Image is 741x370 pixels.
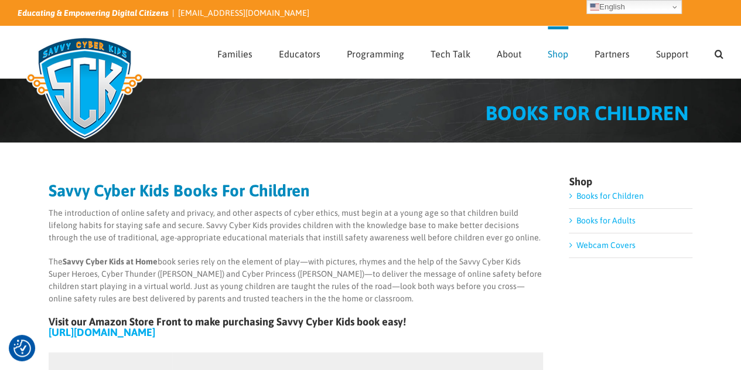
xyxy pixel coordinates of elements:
[548,49,568,59] span: Shop
[13,340,31,357] button: Consent Preferences
[569,176,692,187] h4: Shop
[486,101,688,124] span: BOOKS FOR CHILDREN
[347,49,404,59] span: Programming
[178,8,309,18] a: [EMAIL_ADDRESS][DOMAIN_NAME]
[590,2,599,12] img: en
[548,26,568,78] a: Shop
[63,257,158,266] strong: Savvy Cyber Kids at Home
[217,49,252,59] span: Families
[576,240,635,250] a: Webcam Covers
[279,49,320,59] span: Educators
[18,8,169,18] i: Educating & Empowering Digital Citizens
[656,49,688,59] span: Support
[595,26,630,78] a: Partners
[49,315,406,328] b: Visit our Amazon Store Front to make purchasing Savvy Cyber Kids book easy!
[49,326,155,338] a: [URL][DOMAIN_NAME]
[217,26,252,78] a: Families
[497,26,521,78] a: About
[576,216,635,225] a: Books for Adults
[217,26,723,78] nav: Main Menu
[49,207,544,244] p: The introduction of online safety and privacy, and other aspects of cyber ethics, must begin at a...
[279,26,320,78] a: Educators
[656,26,688,78] a: Support
[576,191,643,201] a: Books for Children
[595,49,630,59] span: Partners
[347,26,404,78] a: Programming
[49,181,310,200] strong: Savvy Cyber Kids Books For Children
[18,29,152,147] img: Savvy Cyber Kids Logo
[715,26,723,78] a: Search
[497,49,521,59] span: About
[431,49,470,59] span: Tech Talk
[431,26,470,78] a: Tech Talk
[13,340,31,357] img: Revisit consent button
[49,256,544,305] p: The book series rely on the element of play—with pictures, rhymes and the help of the Savvy Cyber...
